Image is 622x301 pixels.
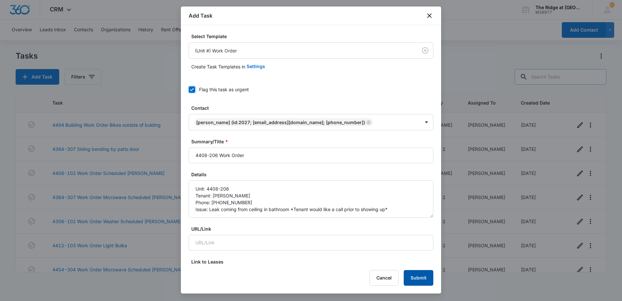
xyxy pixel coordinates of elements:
[420,45,430,56] button: Clear
[191,225,436,232] label: URL/Link
[189,12,212,20] h1: Add Task
[426,12,433,20] button: close
[189,148,433,163] input: Summary/Title
[191,138,436,145] label: Summary/Title
[191,171,436,178] label: Details
[189,235,433,251] input: URL/Link
[191,63,245,70] p: Create Task Templates in
[365,120,371,124] div: Remove Marie Klasky (ID:2027; marieklasky2@gmail.com; (314) 850-0055)
[196,120,365,125] div: [PERSON_NAME] (ID:2027; [EMAIL_ADDRESS][DOMAIN_NAME]; [PHONE_NUMBER])
[370,270,399,286] button: Cancel
[247,59,265,74] button: Settings
[404,270,433,286] button: Submit
[199,86,249,93] div: Flag this task as urgent
[189,180,433,218] textarea: Unit: 4408-206 Tenant: [PERSON_NAME] Phone: [PHONE_NUMBER] Issue: Leak coming from ceiling in bat...
[191,105,436,111] label: Contact
[191,33,436,40] label: Select Template
[191,258,436,265] label: Link to Leases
